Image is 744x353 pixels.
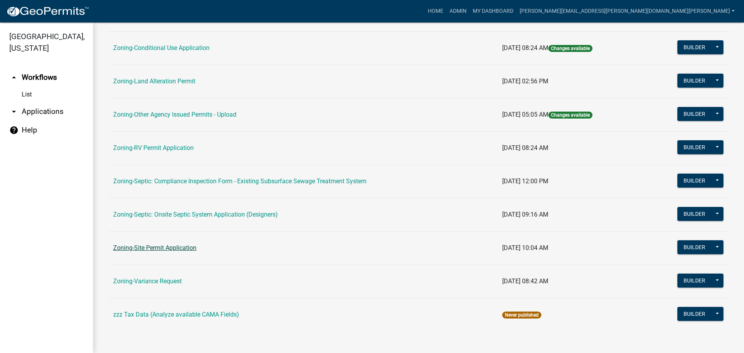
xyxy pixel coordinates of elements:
[502,44,548,52] span: [DATE] 08:24 AM
[113,244,196,251] a: Zoning-Site Permit Application
[677,207,711,221] button: Builder
[502,144,548,152] span: [DATE] 08:24 AM
[9,107,19,116] i: arrow_drop_down
[446,4,470,19] a: Admin
[502,244,548,251] span: [DATE] 10:04 AM
[502,77,548,85] span: [DATE] 02:56 PM
[502,277,548,285] span: [DATE] 08:42 AM
[677,40,711,54] button: Builder
[113,311,239,318] a: zzz Tax Data (Analyze available CAMA Fields)
[677,274,711,288] button: Builder
[677,240,711,254] button: Builder
[677,107,711,121] button: Builder
[9,126,19,135] i: help
[113,44,210,52] a: Zoning-Conditional Use Application
[113,177,367,185] a: Zoning-Septic: Compliance Inspection Form - Existing Subsurface Sewage Treatment System
[502,312,541,319] span: Never published
[113,277,182,285] a: Zoning-Variance Request
[425,4,446,19] a: Home
[113,211,278,218] a: Zoning-Septic: Onsite Septic System Application (Designers)
[113,111,236,118] a: Zoning-Other Agency Issued Permits - Upload
[677,140,711,154] button: Builder
[113,144,194,152] a: Zoning-RV Permit Application
[677,307,711,321] button: Builder
[517,4,738,19] a: [PERSON_NAME][EMAIL_ADDRESS][PERSON_NAME][DOMAIN_NAME][PERSON_NAME]
[677,174,711,188] button: Builder
[677,74,711,88] button: Builder
[502,177,548,185] span: [DATE] 12:00 PM
[470,4,517,19] a: My Dashboard
[548,45,592,52] span: Changes available
[113,77,195,85] a: Zoning-Land Alteration Permit
[9,73,19,82] i: arrow_drop_up
[548,112,592,119] span: Changes available
[502,111,548,118] span: [DATE] 05:05 AM
[502,211,548,218] span: [DATE] 09:16 AM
